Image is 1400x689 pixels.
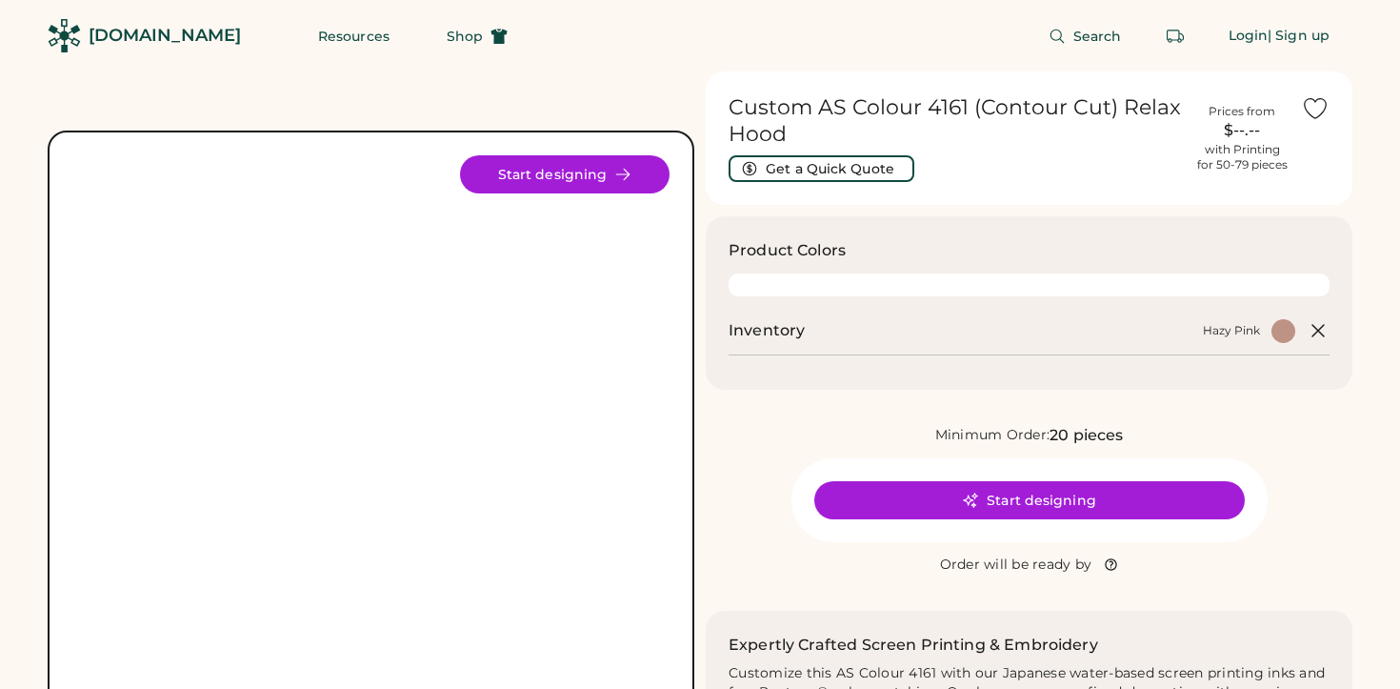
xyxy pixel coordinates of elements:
button: Start designing [460,155,670,193]
div: $--.-- [1194,119,1290,142]
div: with Printing for 50-79 pieces [1197,142,1288,172]
div: | Sign up [1268,27,1330,46]
h2: Inventory [729,319,805,342]
button: Retrieve an order [1156,17,1194,55]
button: Search [1026,17,1145,55]
div: Minimum Order: [935,426,1050,445]
div: [DOMAIN_NAME] [89,24,241,48]
span: Search [1073,30,1122,43]
button: Get a Quick Quote [729,155,914,182]
h3: Product Colors [729,239,846,262]
button: Shop [424,17,530,55]
div: 20 pieces [1050,424,1123,447]
img: Rendered Logo - Screens [48,19,81,52]
h1: Custom AS Colour 4161 (Contour Cut) Relax Hood [729,94,1183,148]
div: Prices from [1209,104,1275,119]
span: Shop [447,30,483,43]
div: Hazy Pink [1203,323,1260,338]
h2: Expertly Crafted Screen Printing & Embroidery [729,634,1098,657]
div: Login [1229,27,1269,46]
button: Start designing [814,481,1245,519]
div: Order will be ready by [940,556,1092,575]
button: Resources [295,17,412,55]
